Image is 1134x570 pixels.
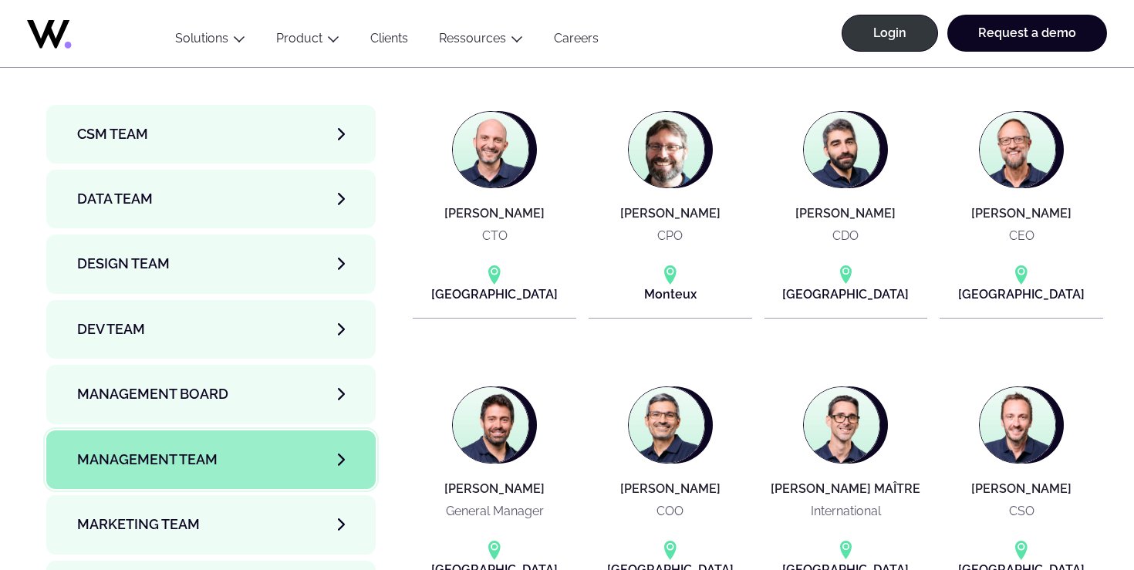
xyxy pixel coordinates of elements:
h4: [PERSON_NAME] [620,207,721,221]
span: Management Board [77,383,228,405]
span: Management Team [77,449,218,471]
img: Jean-Philippe COUTURIER [980,112,1055,187]
p: [GEOGRAPHIC_DATA] [958,285,1085,304]
img: François GROS [629,112,704,187]
p: CEO [1009,226,1034,245]
p: CSO [1009,501,1034,521]
a: Careers [538,31,614,52]
button: Solutions [160,31,261,52]
iframe: Chatbot [1032,468,1112,548]
a: Login [842,15,938,52]
h4: [PERSON_NAME] [795,207,896,221]
span: Dev team [77,319,145,340]
img: Guillaume CHAMPION [804,112,879,187]
a: Ressources [439,31,506,46]
span: CSM team [77,123,148,145]
img: David PALITA [453,112,528,187]
h4: [PERSON_NAME] [444,207,545,221]
p: CDO [832,226,859,245]
span: Design team [77,253,170,275]
h4: [PERSON_NAME] [971,482,1072,496]
p: General Manager [446,501,544,521]
span: Marketing Team [77,514,200,535]
h4: [PERSON_NAME] [971,207,1072,221]
img: Mikaël AZRAN [629,387,704,463]
p: CPO [657,226,683,245]
h4: [PERSON_NAME] [444,482,545,496]
h4: [PERSON_NAME] [620,482,721,496]
a: Request a demo [947,15,1107,52]
p: COO [656,501,683,521]
img: Thibault MAÎTRE [804,387,879,463]
a: Product [276,31,322,46]
p: [GEOGRAPHIC_DATA] [782,285,909,304]
p: Monteux [644,285,697,304]
img: Jérôme BALDUCCI [453,387,528,463]
p: International [811,501,881,521]
img: Thomas NAWROCKI [980,387,1055,463]
p: [GEOGRAPHIC_DATA] [431,285,558,304]
button: Product [261,31,355,52]
span: Data team [77,188,153,210]
a: Clients [355,31,424,52]
h4: [PERSON_NAME] MAÎTRE [771,482,920,496]
p: CTO [482,226,508,245]
button: Ressources [424,31,538,52]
